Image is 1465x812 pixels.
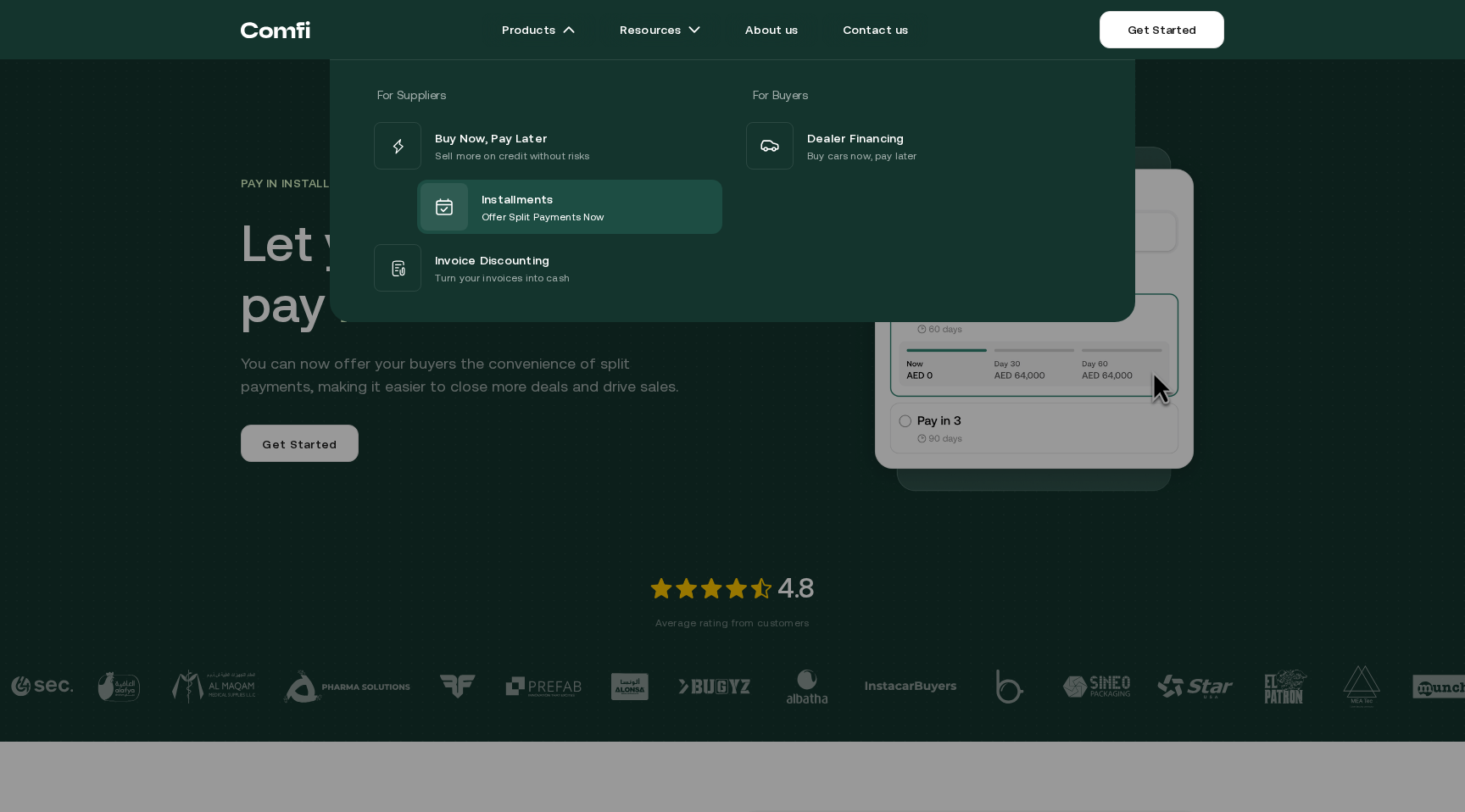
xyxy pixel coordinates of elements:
[1100,11,1224,48] a: Get Started
[370,119,722,173] a: Buy Now, Pay LaterSell more on credit without risks
[725,13,818,47] a: About us
[370,241,722,295] a: Invoice DiscountingTurn your invoices into cash
[435,127,547,147] span: Buy Now, Pay Later
[370,173,722,241] a: InstallmentsOffer Split Payments Now
[753,88,808,102] span: For Buyers
[482,188,554,209] span: Installments
[599,13,721,47] a: Resourcesarrow icons
[807,127,905,147] span: Dealer Financing
[822,13,929,47] a: Contact us
[435,270,570,286] p: Turn your invoices into cash
[482,209,604,225] p: Offer Split Payments Now
[435,249,549,270] span: Invoice Discounting
[807,147,916,164] p: Buy cars now, pay later
[743,119,1095,173] a: Dealer FinancingBuy cars now, pay later
[688,23,701,36] img: arrow icons
[562,23,576,36] img: arrow icons
[482,13,596,47] a: Productsarrow icons
[377,88,445,102] span: For Suppliers
[241,4,310,55] a: Return to the top of the Comfi home page
[435,147,590,164] p: Sell more on credit without risks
